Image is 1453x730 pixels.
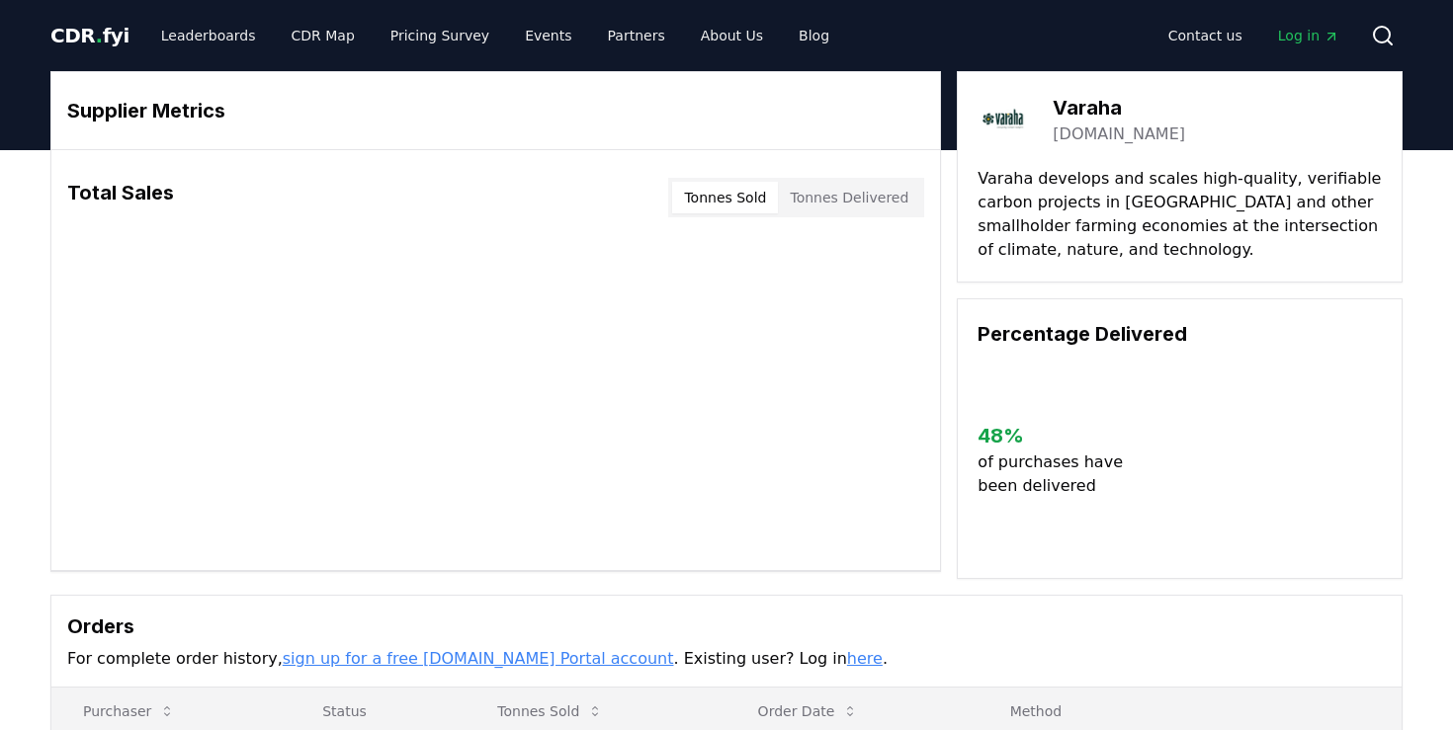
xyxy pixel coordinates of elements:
[67,96,924,125] h3: Supplier Metrics
[978,92,1033,147] img: Varaha-logo
[96,24,103,47] span: .
[672,182,778,213] button: Tonnes Sold
[783,18,845,53] a: Blog
[509,18,587,53] a: Events
[978,450,1139,498] p: of purchases have been delivered
[1278,26,1339,45] span: Log in
[978,319,1382,349] h3: Percentage Delivered
[778,182,920,213] button: Tonnes Delivered
[1153,18,1258,53] a: Contact us
[283,649,674,668] a: sign up for a free [DOMAIN_NAME] Portal account
[847,649,883,668] a: here
[592,18,681,53] a: Partners
[1153,18,1355,53] nav: Main
[50,24,129,47] span: CDR fyi
[67,647,1386,671] p: For complete order history, . Existing user? Log in .
[978,421,1139,450] h3: 48 %
[1262,18,1355,53] a: Log in
[276,18,371,53] a: CDR Map
[50,22,129,49] a: CDR.fyi
[685,18,779,53] a: About Us
[306,701,450,721] p: Status
[1053,122,1185,146] a: [DOMAIN_NAME]
[375,18,505,53] a: Pricing Survey
[67,178,174,217] h3: Total Sales
[145,18,272,53] a: Leaderboards
[978,167,1382,262] p: Varaha develops and scales high-quality, verifiable carbon projects in [GEOGRAPHIC_DATA] and othe...
[145,18,845,53] nav: Main
[1053,93,1185,122] h3: Varaha
[67,611,1386,641] h3: Orders
[994,701,1386,721] p: Method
